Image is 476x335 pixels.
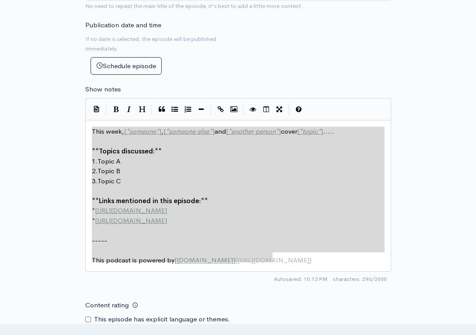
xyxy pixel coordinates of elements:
[323,127,334,135] span: .....
[98,157,120,165] span: Topic A
[95,206,167,215] span: [URL][DOMAIN_NAME]
[92,127,124,135] span: This week,
[212,127,214,135] span: ]
[91,57,162,75] button: Schedule episode
[226,127,228,135] span: [
[273,103,286,116] button: Toggle Fullscreen
[231,127,276,135] span: another person
[123,103,136,116] button: Italic
[321,127,323,135] span: ]
[92,157,98,165] span: 1.
[279,127,281,135] span: ]
[214,127,226,135] span: and
[227,103,240,116] button: Insert Image
[243,105,244,115] i: |
[214,103,227,116] button: Create Link
[333,275,387,283] span: 296/2000
[92,236,107,244] span: -----
[169,127,209,135] span: someone else
[211,105,211,115] i: |
[195,103,208,116] button: Insert Horizontal Line
[94,314,230,324] label: This episode has explicit language or themes.
[124,127,126,135] span: [
[260,103,273,116] button: Toggle Side by Side
[92,167,98,175] span: 2.
[92,177,98,185] span: 3.
[155,103,168,116] button: Quote
[136,103,149,116] button: Heading
[92,256,174,264] span: This podcast is powered by
[85,84,121,95] label: Show notes
[85,35,216,53] small: If no date is selected, the episode will be published immediately.
[85,296,129,314] label: Content rating
[292,103,305,116] button: Markdown Guide
[98,167,120,175] span: Topic B
[235,256,237,264] span: (
[174,256,177,264] span: [
[233,256,235,264] span: ]
[281,127,297,135] span: cover
[177,256,233,264] span: [DOMAIN_NAME]
[178,197,201,205] span: pisode:
[159,127,161,135] span: ]
[237,256,309,264] span: [URL][DOMAIN_NAME]
[99,147,155,155] span: Topics discussed:
[95,216,167,225] span: [URL][DOMAIN_NAME]
[297,127,299,135] span: [
[274,275,327,283] span: Autosaved: 10:13 PM
[247,103,260,116] button: Toggle Preview
[85,20,161,30] label: Publication date and time
[309,256,312,264] span: )
[168,103,182,116] button: Generic List
[85,2,303,10] small: No need to repeat the main title of the episode, it's best to add a little more context.
[98,177,121,185] span: Topic C
[99,197,178,205] span: Links mentioned in this e
[109,103,123,116] button: Bold
[161,127,164,135] span: ,
[302,127,318,135] span: topic
[129,127,156,135] span: someone
[164,127,166,135] span: [
[106,105,107,115] i: |
[182,103,195,116] button: Numbered List
[90,102,103,116] button: Insert Show Notes Template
